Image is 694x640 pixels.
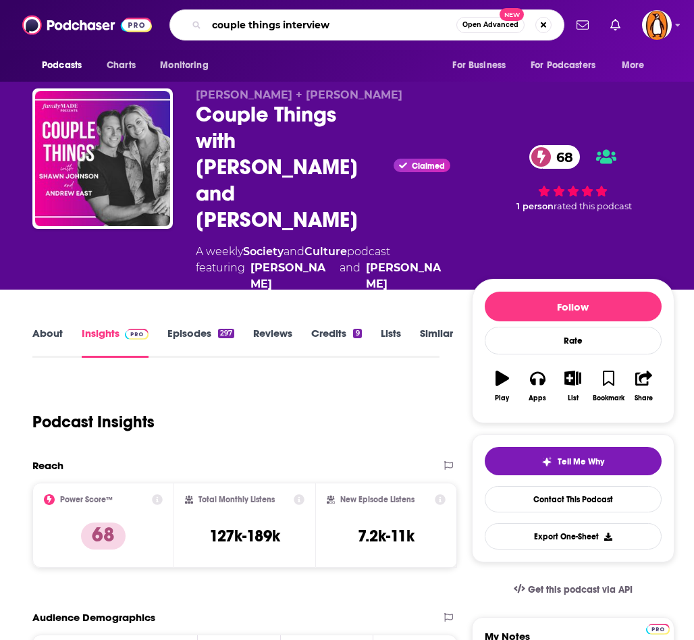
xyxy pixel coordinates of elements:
[591,362,626,410] button: Bookmark
[520,362,555,410] button: Apps
[35,91,170,226] img: Couple Things with Shawn and Andrew
[646,624,670,635] img: Podchaser Pro
[151,53,225,78] button: open menu
[98,53,144,78] a: Charts
[522,53,615,78] button: open menu
[207,14,456,36] input: Search podcasts, credits, & more...
[196,88,402,101] span: [PERSON_NAME] + [PERSON_NAME]
[485,362,520,410] button: Play
[32,412,155,432] h1: Podcast Insights
[107,56,136,75] span: Charts
[353,329,361,338] div: 9
[340,495,415,504] h2: New Episode Listens
[366,260,450,292] a: Andrew East
[167,327,234,358] a: Episodes297
[529,394,546,402] div: Apps
[253,327,292,358] a: Reviews
[42,56,82,75] span: Podcasts
[593,394,624,402] div: Bookmark
[462,22,518,28] span: Open Advanced
[485,447,662,475] button: tell me why sparkleTell Me Why
[60,495,113,504] h2: Power Score™
[412,163,445,169] span: Claimed
[32,459,63,472] h2: Reach
[82,327,149,358] a: InsightsPodchaser Pro
[528,584,633,595] span: Get this podcast via API
[22,12,152,38] img: Podchaser - Follow, Share and Rate Podcasts
[495,394,509,402] div: Play
[558,456,604,467] span: Tell Me Why
[485,327,662,354] div: Rate
[500,8,524,21] span: New
[485,523,662,550] button: Export One-Sheet
[32,611,155,624] h2: Audience Demographics
[529,145,580,169] a: 68
[452,56,506,75] span: For Business
[196,260,450,292] span: featuring
[485,292,662,321] button: Follow
[32,53,99,78] button: open menu
[358,526,415,546] h3: 7.2k-11k
[169,9,564,41] div: Search podcasts, credits, & more...
[456,17,525,33] button: Open AdvancedNew
[32,327,63,358] a: About
[196,244,450,292] div: A weekly podcast
[642,10,672,40] img: User Profile
[605,14,626,36] a: Show notifications dropdown
[420,327,453,358] a: Similar
[622,56,645,75] span: More
[642,10,672,40] span: Logged in as penguin_portfolio
[571,14,594,36] a: Show notifications dropdown
[250,260,334,292] a: Shawn Johnson
[81,523,126,550] p: 68
[284,245,304,258] span: and
[635,394,653,402] div: Share
[472,88,674,268] div: 68 1 personrated this podcast
[646,622,670,635] a: Pro website
[554,201,632,211] span: rated this podcast
[568,394,579,402] div: List
[541,456,552,467] img: tell me why sparkle
[198,495,275,504] h2: Total Monthly Listens
[485,486,662,512] a: Contact This Podcast
[556,362,591,410] button: List
[543,145,580,169] span: 68
[304,245,347,258] a: Culture
[125,329,149,340] img: Podchaser Pro
[209,526,280,546] h3: 127k-189k
[243,245,284,258] a: Society
[218,329,234,338] div: 297
[626,362,661,410] button: Share
[642,10,672,40] button: Show profile menu
[516,201,554,211] span: 1 person
[340,260,361,292] span: and
[503,573,643,606] a: Get this podcast via API
[311,327,361,358] a: Credits9
[443,53,523,78] button: open menu
[160,56,208,75] span: Monitoring
[612,53,662,78] button: open menu
[381,327,401,358] a: Lists
[531,56,595,75] span: For Podcasters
